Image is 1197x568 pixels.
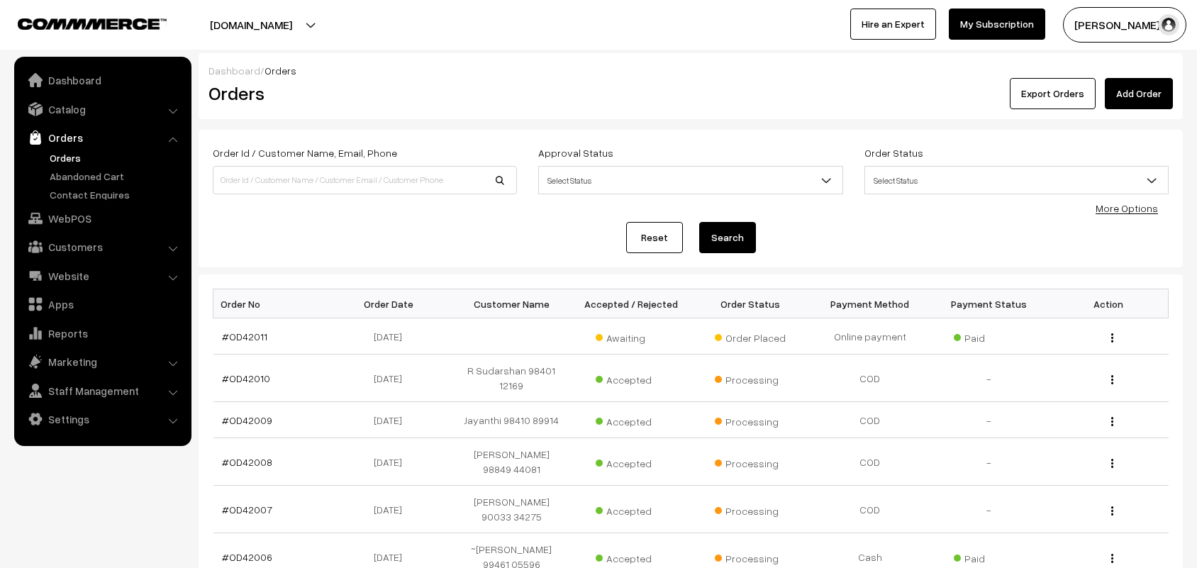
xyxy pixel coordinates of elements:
td: [PERSON_NAME] 98849 44081 [452,438,571,486]
button: [DOMAIN_NAME] [160,7,342,43]
label: Order Id / Customer Name, Email, Phone [213,145,397,160]
a: Staff Management [18,378,186,403]
img: COMMMERCE [18,18,167,29]
span: Select Status [865,168,1168,193]
img: Menu [1111,554,1113,563]
a: #OD42008 [222,456,272,468]
h2: Orders [208,82,516,104]
td: - [930,402,1049,438]
th: Order Status [691,289,810,318]
span: Orders [265,65,296,77]
button: [PERSON_NAME] s… [1063,7,1186,43]
td: - [930,486,1049,533]
td: COD [810,438,929,486]
td: [DATE] [333,402,452,438]
span: Select Status [539,168,842,193]
span: Accepted [596,369,667,387]
a: Add Order [1105,78,1173,109]
a: Catalog [18,96,186,122]
img: Menu [1111,506,1113,516]
a: Dashboard [18,67,186,93]
a: My Subscription [949,9,1045,40]
td: COD [810,402,929,438]
span: Accepted [596,500,667,518]
img: user [1158,14,1179,35]
span: Accepted [596,411,667,429]
a: Dashboard [208,65,260,77]
a: #OD42011 [222,330,267,343]
input: Order Id / Customer Name / Customer Email / Customer Phone [213,166,517,194]
span: Processing [715,411,786,429]
a: #OD42009 [222,414,272,426]
td: [DATE] [333,318,452,355]
a: Hire an Expert [850,9,936,40]
a: #OD42010 [222,372,270,384]
th: Accepted / Rejected [572,289,691,318]
span: Processing [715,547,786,566]
a: Contact Enquires [46,187,186,202]
td: COD [810,486,929,533]
a: Abandoned Cart [46,169,186,184]
a: COMMMERCE [18,14,142,31]
td: [DATE] [333,355,452,402]
td: - [930,438,1049,486]
a: Orders [18,125,186,150]
img: Menu [1111,375,1113,384]
td: - [930,355,1049,402]
td: [PERSON_NAME] 90033 34275 [452,486,571,533]
a: Orders [46,150,186,165]
div: / [208,63,1173,78]
img: Menu [1111,459,1113,468]
a: Website [18,263,186,289]
a: More Options [1096,202,1158,214]
th: Payment Status [930,289,1049,318]
td: R Sudarshan 98401 12169 [452,355,571,402]
span: Paid [954,547,1025,566]
img: Menu [1111,417,1113,426]
th: Order Date [333,289,452,318]
button: Export Orders [1010,78,1096,109]
td: COD [810,355,929,402]
a: #OD42006 [222,551,272,563]
a: WebPOS [18,206,186,231]
span: Accepted [596,547,667,566]
label: Order Status [864,145,923,160]
td: [DATE] [333,486,452,533]
a: Settings [18,406,186,432]
a: Reports [18,321,186,346]
span: Order Placed [715,327,786,345]
td: Online payment [810,318,929,355]
span: Paid [954,327,1025,345]
th: Action [1049,289,1168,318]
label: Approval Status [538,145,613,160]
span: Processing [715,500,786,518]
td: Jayanthi 98410 89914 [452,402,571,438]
a: #OD42007 [222,503,272,516]
img: Menu [1111,333,1113,343]
a: Marketing [18,349,186,374]
span: Processing [715,369,786,387]
span: Accepted [596,452,667,471]
span: Select Status [864,166,1169,194]
td: [DATE] [333,438,452,486]
a: Customers [18,234,186,260]
th: Payment Method [810,289,929,318]
button: Search [699,222,756,253]
th: Customer Name [452,289,571,318]
span: Select Status [538,166,842,194]
a: Apps [18,291,186,317]
span: Awaiting [596,327,667,345]
span: Processing [715,452,786,471]
th: Order No [213,289,333,318]
a: Reset [626,222,683,253]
